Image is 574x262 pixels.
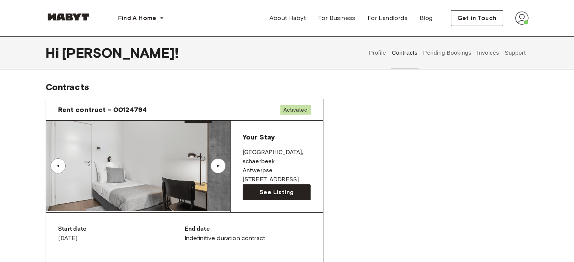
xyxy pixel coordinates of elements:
button: Profile [368,36,387,69]
a: For Business [312,11,362,26]
p: Antwerpse [STREET_ADDRESS] [243,166,311,184]
button: Contracts [391,36,419,69]
span: Hi [46,45,62,61]
a: See Listing [243,184,311,200]
div: Indefinitive duration contract [185,225,311,243]
img: Habyt [46,13,91,21]
img: avatar [515,11,529,25]
a: Blog [414,11,439,26]
span: For Landlords [368,14,408,23]
div: ▲ [54,164,62,168]
img: Image of the room [46,121,230,211]
p: [GEOGRAPHIC_DATA] , schaerbeek [243,148,311,166]
span: Get in Touch [457,14,497,23]
span: Your Stay [243,133,275,141]
span: See Listing [260,188,294,197]
span: Activated [280,105,311,115]
button: Support [504,36,527,69]
p: Start date [58,225,185,234]
span: [PERSON_NAME] ! [62,45,179,61]
div: [DATE] [58,225,185,243]
div: ▲ [214,164,222,168]
span: Find A Home [118,14,157,23]
span: For Business [318,14,355,23]
button: Pending Bookings [422,36,472,69]
span: Contracts [46,81,89,92]
a: About Habyt [263,11,312,26]
a: For Landlords [362,11,414,26]
button: Get in Touch [451,10,503,26]
span: About Habyt [269,14,306,23]
button: Invoices [476,36,500,69]
span: Blog [420,14,433,23]
div: user profile tabs [366,36,528,69]
span: Rent contract - 00124794 [58,105,147,114]
button: Find A Home [112,11,170,26]
p: End date [185,225,311,234]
